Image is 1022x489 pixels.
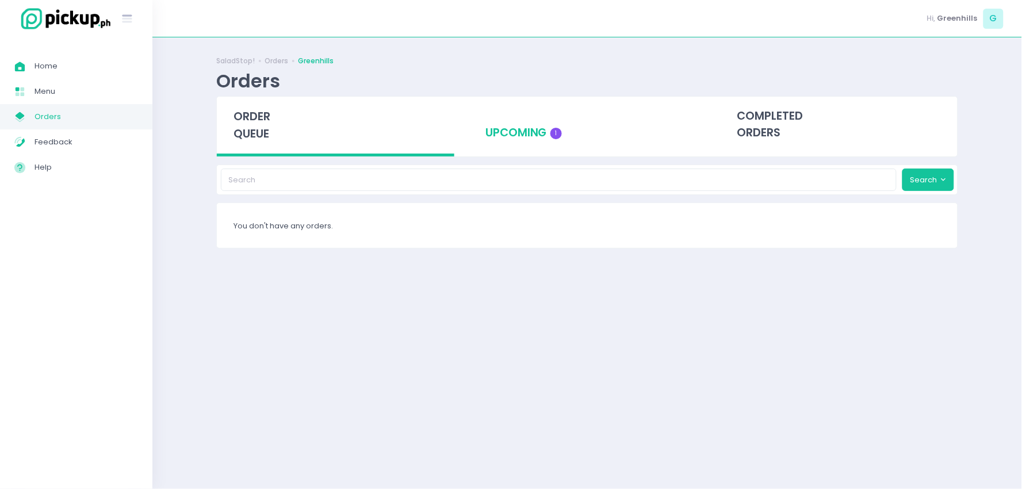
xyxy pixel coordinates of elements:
div: You don't have any orders. [217,203,958,248]
a: Greenhills [298,56,334,66]
img: logo [14,6,112,31]
button: Search [902,169,954,190]
span: Menu [35,84,138,99]
span: Hi, [927,13,936,24]
div: Orders [216,70,280,92]
span: Home [35,59,138,74]
span: Greenhills [937,13,978,24]
a: Orders [265,56,288,66]
span: Help [35,160,138,175]
span: 1 [550,128,562,139]
span: G [983,9,1004,29]
span: Feedback [35,135,138,150]
div: upcoming [469,97,706,153]
span: Orders [35,109,138,124]
span: order queue [234,109,270,142]
a: SaladStop! [216,56,255,66]
div: completed orders [720,97,958,153]
input: Search [221,169,897,190]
